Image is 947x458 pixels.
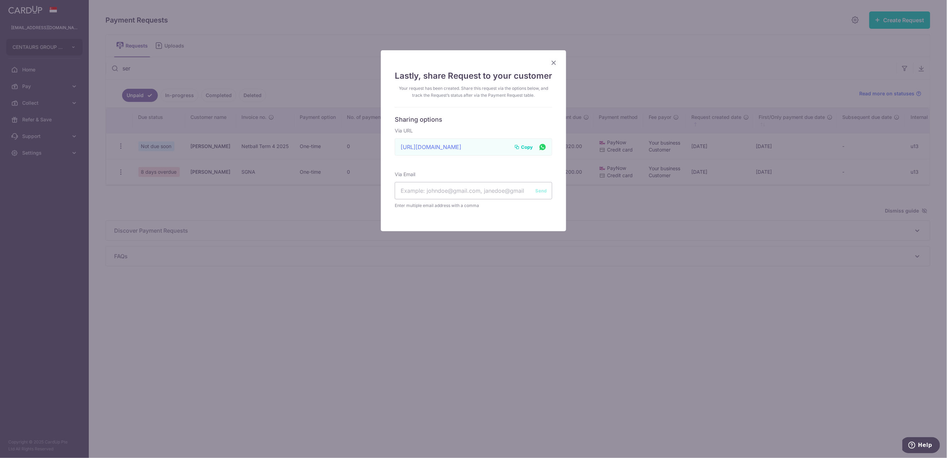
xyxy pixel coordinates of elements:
[514,144,533,150] button: Copy
[395,182,552,199] input: Example: johndoe@gmail.com, janedoe@gmail.com
[903,437,940,455] iframe: Opens a widget where you can find more information
[395,85,552,99] div: Your request has been created. Share this request via the options below, and track the Request’s ...
[395,127,413,134] label: Via URL
[395,171,415,178] label: Via Email
[16,5,30,11] span: Help
[395,70,552,82] h4: Lastly, share Request to your customer
[395,202,552,209] span: Enter multiple email address with a comma
[549,59,558,67] button: Close
[395,116,552,124] h6: Sharing options
[521,144,533,150] span: Copy
[535,187,547,194] button: Send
